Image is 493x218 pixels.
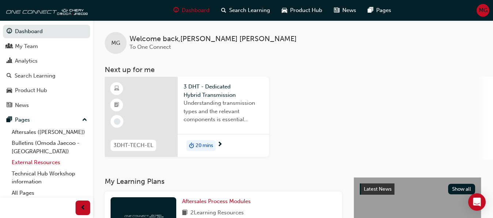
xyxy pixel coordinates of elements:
[15,42,38,51] div: My Team
[196,142,213,150] span: 20 mins
[130,44,171,50] span: To One Connect
[362,3,397,18] a: pages-iconPages
[376,6,391,15] span: Pages
[114,100,119,110] span: booktick-icon
[9,127,90,138] a: Aftersales ([PERSON_NAME])
[217,142,223,148] span: next-icon
[9,138,90,157] a: Bulletins (Omoda Jaecoo - [GEOGRAPHIC_DATA])
[15,116,30,124] div: Pages
[167,3,215,18] a: guage-iconDashboard
[282,6,287,15] span: car-icon
[130,35,297,43] span: Welcome back , [PERSON_NAME] [PERSON_NAME]
[182,198,251,205] span: Aftersales Process Modules
[448,184,475,194] button: Show all
[3,84,90,97] a: Product Hub
[7,117,12,123] span: pages-icon
[468,193,486,211] div: Open Intercom Messenger
[113,141,153,150] span: 3DHT-TECH-EL
[3,23,90,113] button: DashboardMy TeamAnalyticsSearch LearningProduct HubNews
[105,77,269,157] a: 3DHT-TECH-EL3 DHT - Dedicated Hybrid TransmissionUnderstanding transmission types and the relevan...
[184,83,263,99] span: 3 DHT - Dedicated Hybrid Transmission
[276,3,328,18] a: car-iconProduct Hub
[4,3,88,17] img: oneconnect
[111,39,120,47] span: MG
[7,58,12,64] span: chart-icon
[364,186,392,192] span: Latest News
[360,183,475,195] a: Latest NewsShow all
[15,57,38,65] div: Analytics
[328,3,362,18] a: news-iconNews
[182,209,188,218] span: book-icon
[3,54,90,68] a: Analytics
[3,99,90,112] a: News
[290,6,322,15] span: Product Hub
[114,118,120,125] span: learningRecordVerb_NONE-icon
[15,86,47,95] div: Product Hub
[182,197,254,206] a: Aftersales Process Modules
[15,101,29,110] div: News
[7,28,12,35] span: guage-icon
[182,6,209,15] span: Dashboard
[3,25,90,38] a: Dashboard
[3,113,90,127] button: Pages
[342,6,356,15] span: News
[368,6,373,15] span: pages-icon
[114,84,119,94] span: learningResourceType_ELEARNING-icon
[82,115,87,125] span: up-icon
[221,6,226,15] span: search-icon
[7,102,12,109] span: news-icon
[189,141,194,150] span: duration-icon
[15,72,55,80] div: Search Learning
[7,43,12,50] span: people-icon
[93,66,493,74] h3: Next up for me
[7,87,12,94] span: car-icon
[215,3,276,18] a: search-iconSearch Learning
[190,209,244,218] span: 2 Learning Resources
[105,177,342,186] h3: My Learning Plans
[479,6,488,15] span: MG
[7,73,12,79] span: search-icon
[3,69,90,83] a: Search Learning
[9,168,90,187] a: Technical Hub Workshop information
[3,40,90,53] a: My Team
[477,4,489,17] button: MG
[9,157,90,168] a: External Resources
[9,187,90,199] a: All Pages
[173,6,179,15] span: guage-icon
[334,6,339,15] span: news-icon
[184,99,263,124] span: Understanding transmission types and the relevant components is essential knowledge required for ...
[229,6,270,15] span: Search Learning
[80,203,86,213] span: prev-icon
